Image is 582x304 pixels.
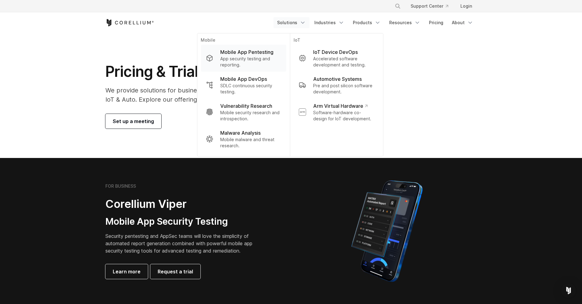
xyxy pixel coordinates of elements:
p: Malware Analysis [220,129,261,137]
p: IoT [294,37,379,45]
h2: Corellium Viper [105,197,262,211]
p: App security testing and reporting. [220,56,281,68]
p: Mobile security research and introspection. [220,110,281,122]
h6: FOR BUSINESS [105,183,136,189]
div: Open Intercom Messenger [561,283,576,298]
a: Resources [386,17,424,28]
p: Software-hardware co-design for IoT development. [313,110,374,122]
a: Request a trial [150,264,200,279]
img: Corellium MATRIX automated report on iPhone showing app vulnerability test results across securit... [341,178,433,285]
span: Request a trial [158,268,193,275]
a: Products [349,17,384,28]
a: Corellium Home [105,19,154,26]
p: IoT Device DevOps [313,48,358,56]
a: Malware Analysis Mobile malware and threat research. [201,126,286,152]
p: Mobile App DevOps [220,75,267,83]
p: SDLC continuous security testing. [220,83,281,95]
p: Accelerated software development and testing. [313,56,374,68]
p: We provide solutions for businesses, research teams, community individuals, and IoT & Auto. Explo... [105,86,349,104]
a: Vulnerability Research Mobile security research and introspection. [201,99,286,126]
p: Pre and post silicon software development. [313,83,374,95]
a: Login [456,1,477,12]
p: Arm Virtual Hardware [313,102,367,110]
p: Vulnerability Research [220,102,272,110]
a: Arm Virtual Hardware Software-hardware co-design for IoT development. [294,99,379,126]
a: Set up a meeting [105,114,161,129]
h3: Mobile App Security Testing [105,216,262,227]
p: Mobile App Pentesting [220,48,273,56]
div: Navigation Menu [273,17,477,28]
span: Learn more [113,268,141,275]
button: Search [392,1,403,12]
p: Automotive Systems [313,75,362,83]
a: Solutions [273,17,309,28]
span: Set up a meeting [113,118,154,125]
p: Security pentesting and AppSec teams will love the simplicity of automated report generation comb... [105,232,262,254]
h1: Pricing & Trials [105,62,349,81]
a: Learn more [105,264,148,279]
p: Mobile malware and threat research. [220,137,281,149]
a: Pricing [425,17,447,28]
a: IoT Device DevOps Accelerated software development and testing. [294,45,379,72]
a: Mobile App Pentesting App security testing and reporting. [201,45,286,72]
a: Industries [311,17,348,28]
a: Mobile App DevOps SDLC continuous security testing. [201,72,286,99]
div: Navigation Menu [387,1,477,12]
a: About [448,17,477,28]
a: Automotive Systems Pre and post silicon software development. [294,72,379,99]
a: Support Center [406,1,453,12]
p: Mobile [201,37,286,45]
